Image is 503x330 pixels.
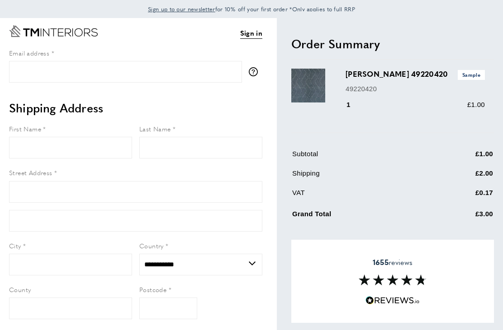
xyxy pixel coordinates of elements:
td: £1.00 [431,149,493,166]
h2: Order Summary [291,36,494,52]
span: £1.00 [467,101,485,108]
h3: [PERSON_NAME] 49220420 [346,69,485,79]
td: Grand Total [292,207,430,226]
a: Sign up to our newsletter [148,5,215,14]
span: Last Name [139,124,171,133]
span: First Name [9,124,41,133]
td: Subtotal [292,149,430,166]
img: Chiado 49220420 [291,69,325,102]
td: VAT [292,187,430,205]
span: reviews [373,258,413,267]
span: City [9,241,21,250]
span: Apply Discount Code [291,239,357,250]
a: Go to Home page [9,25,98,37]
td: Shipping [292,168,430,186]
img: Reviews section [359,274,427,285]
td: £2.00 [431,168,493,186]
span: Sample [458,70,485,79]
span: Sign up to our newsletter [148,5,215,13]
img: Reviews.io 5 stars [365,296,420,305]
strong: 1655 [373,257,389,267]
span: Postcode [139,285,166,294]
span: for 10% off your first order *Only applies to full RRP [148,5,355,13]
p: 49220420 [346,84,485,94]
span: County [9,285,31,294]
h2: Shipping Address [9,100,262,116]
div: 1 [346,99,363,110]
button: More information [249,67,262,76]
td: £3.00 [431,207,493,226]
span: Email address [9,48,49,57]
td: £0.17 [431,187,493,205]
a: Sign in [240,28,262,39]
span: Country [139,241,164,250]
span: Street Address [9,168,52,177]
